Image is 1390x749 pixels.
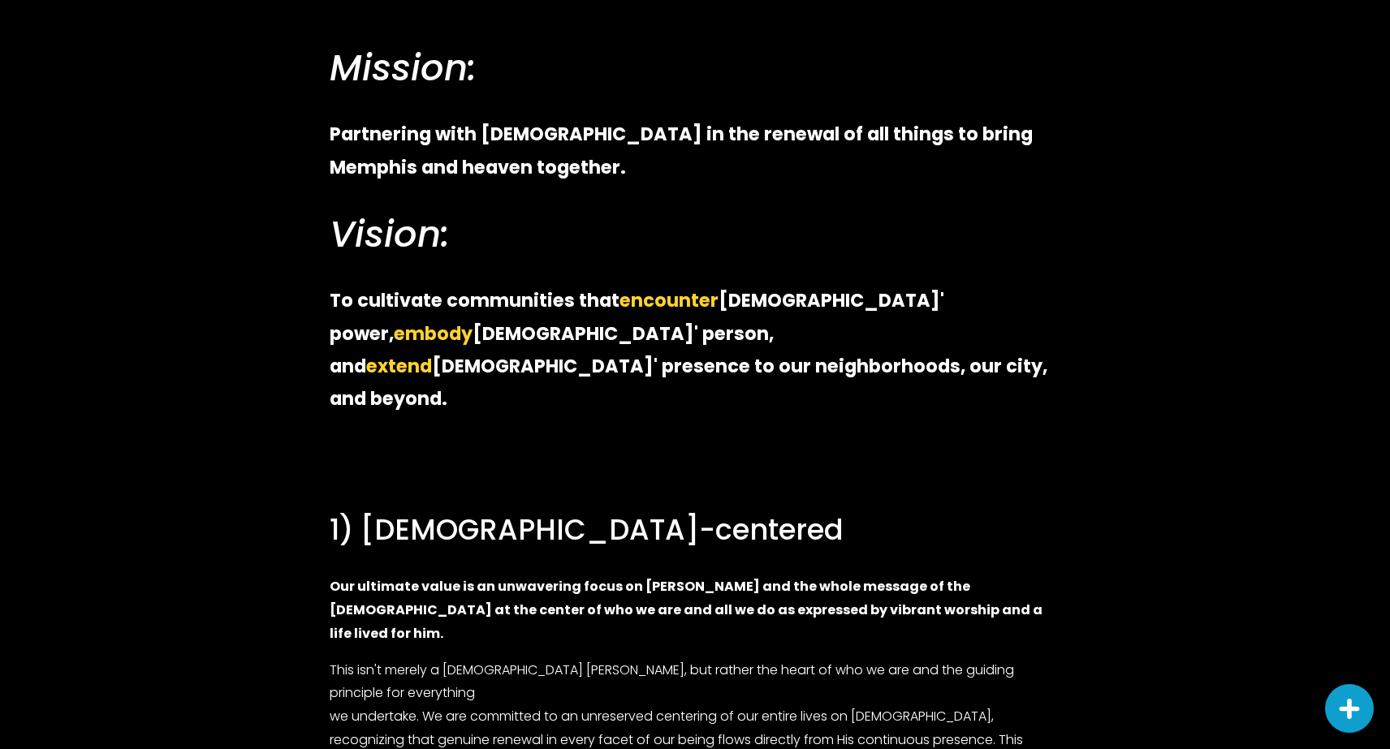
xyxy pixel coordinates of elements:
strong: Our ultimate value is an unwavering focus on [PERSON_NAME] and the whole message of the [DEMOGRAP... [330,577,1045,643]
strong: embody [394,321,473,347]
h3: 1) [DEMOGRAPHIC_DATA]-centered [330,511,1060,549]
strong: To cultivate communities that [330,287,619,313]
strong: extend [366,353,432,379]
strong: [DEMOGRAPHIC_DATA]' power, [330,287,948,346]
em: Mission: [330,42,477,93]
strong: Partnering with [DEMOGRAPHIC_DATA] in the renewal of all things to bring Memphis and heaven toget... [330,121,1037,179]
strong: [DEMOGRAPHIC_DATA]' presence to our neighborhoods, our city, and beyond. [330,353,1051,411]
strong: [DEMOGRAPHIC_DATA]' person, and [330,321,778,379]
strong: encounter [619,287,719,313]
em: Vision: [330,209,450,260]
